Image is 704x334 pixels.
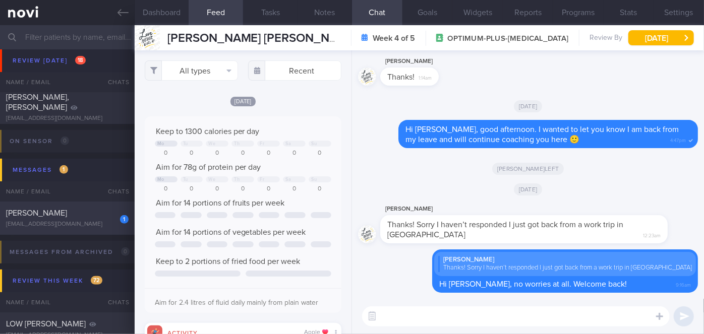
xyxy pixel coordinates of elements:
[94,181,135,202] div: Chats
[234,141,240,147] div: Th
[181,150,203,157] div: 0
[208,177,215,182] div: We
[514,100,543,112] span: [DATE]
[231,150,254,157] div: 0
[380,55,469,68] div: [PERSON_NAME]
[156,127,260,136] span: Keep to 1300 calories per day
[311,177,317,182] div: Su
[10,274,105,288] div: Review this week
[206,150,228,157] div: 0
[6,65,67,73] span: [PERSON_NAME]
[309,185,331,193] div: 0
[628,30,694,45] button: [DATE]
[405,125,679,144] span: Hi [PERSON_NAME], good afternoon. I wanted to let you know I am back from my leave and will conti...
[155,150,178,157] div: 0
[257,150,280,157] div: 0
[380,203,698,215] div: [PERSON_NAME]
[419,72,432,82] span: 1:14am
[208,141,215,147] div: We
[285,177,291,182] div: Sa
[121,247,130,256] span: 0
[311,141,317,147] div: Su
[283,185,306,193] div: 0
[6,77,129,84] div: [EMAIL_ADDRESS][DOMAIN_NAME]
[231,185,254,193] div: 0
[676,279,691,289] span: 9:16am
[448,34,569,44] span: OPTIMUM-PLUS-[MEDICAL_DATA]
[61,137,69,145] span: 0
[156,257,301,265] span: Keep to 2 portions of fried food per week
[156,199,285,207] span: Aim for 14 portions of fruits per week
[6,93,69,111] span: [PERSON_NAME], [PERSON_NAME]
[156,228,306,236] span: Aim for 14 portions of vegetables per week
[91,276,102,285] span: 72
[6,115,129,122] div: [EMAIL_ADDRESS][DOMAIN_NAME]
[10,163,71,177] div: Messages
[387,73,415,81] span: Thanks!
[6,320,86,328] span: LOW [PERSON_NAME]
[157,177,164,182] div: Mo
[373,33,416,43] strong: Week 4 of 5
[167,32,358,44] span: [PERSON_NAME] [PERSON_NAME]
[183,177,188,182] div: Tu
[257,185,280,193] div: 0
[438,264,692,272] div: Thanks! Sorry I haven’t responded I just got back from a work trip in [GEOGRAPHIC_DATA]
[234,177,240,182] div: Th
[387,221,623,239] span: Thanks! Sorry I haven’t responded I just got back from a work trip in [GEOGRAPHIC_DATA]
[439,280,627,288] span: Hi [PERSON_NAME], no worries at all. Welcome back!
[6,209,67,217] span: [PERSON_NAME]
[145,60,238,81] button: All types
[206,185,228,193] div: 0
[6,221,129,228] div: [EMAIL_ADDRESS][DOMAIN_NAME]
[230,97,256,106] span: [DATE]
[260,141,264,147] div: Fr
[60,165,68,174] span: 1
[590,34,622,43] span: Review By
[309,150,331,157] div: 0
[283,150,306,157] div: 0
[156,163,261,171] span: Aim for 78g of protein per day
[285,141,291,147] div: Sa
[7,135,72,148] div: On sensor
[492,163,564,175] span: [PERSON_NAME] left
[670,135,686,144] span: 4:47pm
[183,141,188,147] div: Tu
[438,256,692,264] div: [PERSON_NAME]
[181,185,203,193] div: 0
[7,245,132,259] div: Messages from Archived
[157,141,164,147] div: Mo
[155,185,178,193] div: 0
[514,183,543,195] span: [DATE]
[260,177,264,182] div: Fr
[94,292,135,312] div: Chats
[155,299,319,306] span: Aim for 2.4 litres of fluid daily mainly from plain water
[120,215,129,224] div: 1
[643,230,661,239] span: 12:23am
